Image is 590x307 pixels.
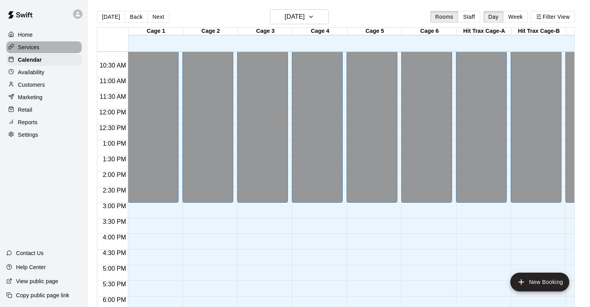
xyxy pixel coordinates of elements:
[18,118,38,126] p: Reports
[16,249,44,257] p: Contact Us
[511,28,566,35] div: Hit Trax Cage-B
[18,56,42,64] p: Calendar
[98,62,128,69] span: 10:30 AM
[98,78,128,84] span: 11:00 AM
[101,218,128,225] span: 3:30 PM
[6,104,82,116] a: Retail
[129,28,183,35] div: Cage 1
[347,28,402,35] div: Cage 5
[285,11,305,22] h6: [DATE]
[18,68,45,76] p: Availability
[6,91,82,103] a: Marketing
[147,11,169,23] button: Next
[97,125,128,131] span: 12:30 PM
[293,28,347,35] div: Cage 4
[18,31,33,39] p: Home
[6,66,82,78] a: Availability
[101,187,128,194] span: 2:30 PM
[101,171,128,178] span: 2:00 PM
[101,250,128,256] span: 4:30 PM
[402,28,457,35] div: Cage 6
[16,291,69,299] p: Copy public page link
[101,203,128,209] span: 3:00 PM
[18,93,43,101] p: Marketing
[16,263,46,271] p: Help Center
[6,29,82,41] a: Home
[531,11,575,23] button: Filter View
[101,281,128,287] span: 5:30 PM
[101,156,128,162] span: 1:30 PM
[270,9,329,24] button: [DATE]
[101,265,128,272] span: 5:00 PM
[125,11,148,23] button: Back
[510,273,569,291] button: add
[503,11,528,23] button: Week
[16,277,58,285] p: View public page
[430,11,458,23] button: Rooms
[18,131,38,139] p: Settings
[6,116,82,128] a: Reports
[18,81,45,89] p: Customers
[183,28,238,35] div: Cage 2
[101,140,128,147] span: 1:00 PM
[457,28,511,35] div: Hit Trax Cage-A
[6,54,82,66] a: Calendar
[101,234,128,241] span: 4:00 PM
[98,93,128,100] span: 11:30 AM
[6,129,82,141] a: Settings
[18,106,32,114] p: Retail
[18,43,39,51] p: Services
[6,79,82,91] a: Customers
[97,11,125,23] button: [DATE]
[101,296,128,303] span: 6:00 PM
[6,41,82,53] a: Services
[97,109,128,116] span: 12:00 PM
[238,28,293,35] div: Cage 3
[458,11,480,23] button: Staff
[483,11,504,23] button: Day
